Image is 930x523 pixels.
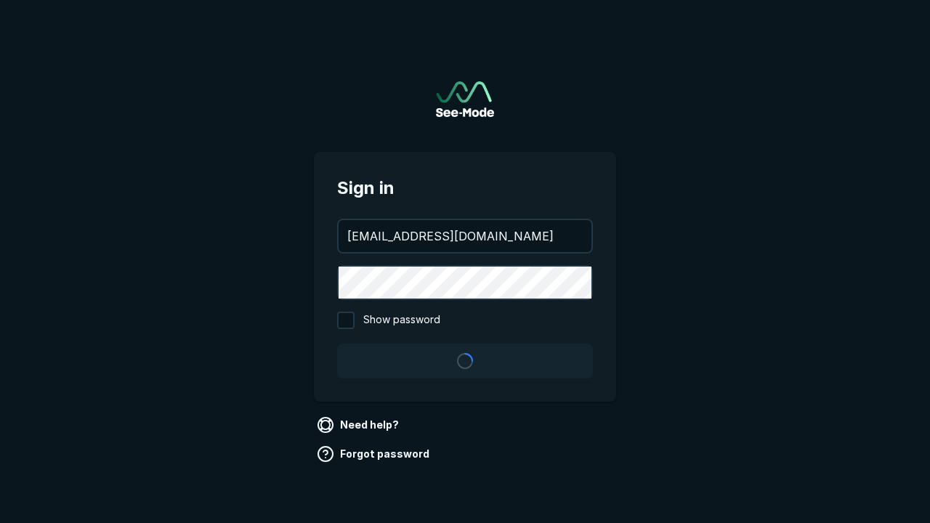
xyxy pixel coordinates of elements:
span: Sign in [337,175,593,201]
input: your@email.com [339,220,591,252]
a: Go to sign in [436,81,494,117]
img: See-Mode Logo [436,81,494,117]
a: Forgot password [314,442,435,466]
span: Show password [363,312,440,329]
a: Need help? [314,413,405,437]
